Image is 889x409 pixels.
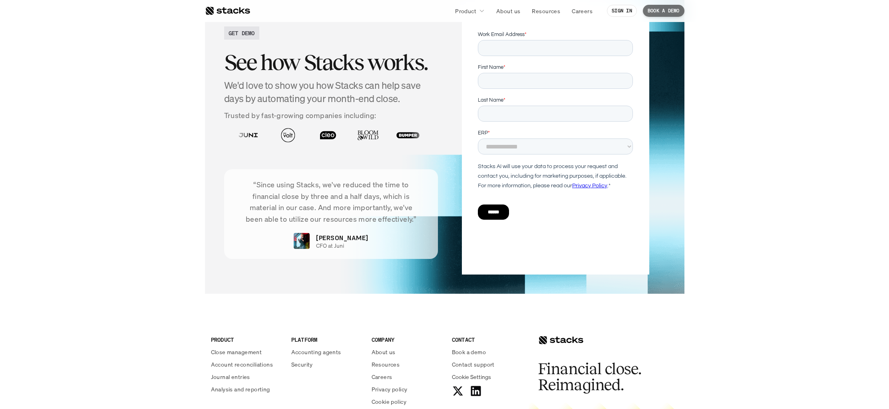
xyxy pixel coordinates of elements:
h2: See how Stacks works. [224,50,438,75]
p: [PERSON_NAME] [316,233,368,243]
p: Careers [372,373,392,381]
p: Careers [572,7,593,15]
p: Privacy policy [372,385,408,393]
iframe: Form 5 [478,30,633,234]
p: Resources [532,7,560,15]
p: COMPANY [372,335,442,344]
p: Product [455,7,476,15]
a: Accounting agents [291,348,362,356]
a: Careers [372,373,442,381]
p: About us [496,7,520,15]
p: Trusted by fast-growing companies including: [224,110,438,121]
a: Security [291,360,362,369]
a: Resources [527,4,565,18]
a: SIGN IN [607,5,637,17]
p: Accounting agents [291,348,341,356]
p: Analysis and reporting [211,385,270,393]
a: Cookie policy [372,397,442,406]
p: About us [372,348,396,356]
a: Book a demo [452,348,523,356]
a: Account reconciliations [211,360,282,369]
p: SIGN IN [612,8,632,14]
p: Close management [211,348,262,356]
h2: GET DEMO [229,29,255,37]
a: Journal entries [211,373,282,381]
p: BOOK A DEMO [648,8,680,14]
p: Journal entries [211,373,250,381]
span: Cookie Settings [452,373,491,381]
p: CFO at Juni [316,243,344,249]
p: Resources [372,360,400,369]
a: Analysis and reporting [211,385,282,393]
p: PRODUCT [211,335,282,344]
p: Account reconciliations [211,360,273,369]
a: Contact support [452,360,523,369]
p: “Since using Stacks, we've reduced the time to financial close by three and a half days, which is... [236,179,426,225]
button: Cookie Trigger [452,373,491,381]
a: Privacy policy [372,385,442,393]
a: Close management [211,348,282,356]
p: Contact support [452,360,495,369]
p: PLATFORM [291,335,362,344]
a: Careers [567,4,597,18]
p: CONTACT [452,335,523,344]
p: Cookie policy [372,397,406,406]
a: Resources [372,360,442,369]
p: Book a demo [452,348,486,356]
h2: Financial close. Reimagined. [538,361,658,393]
a: About us [491,4,525,18]
a: About us [372,348,442,356]
p: Security [291,360,313,369]
h4: We'd love to show you how Stacks can help save days by automating your month-end close. [224,79,438,106]
a: BOOK A DEMO [643,5,684,17]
